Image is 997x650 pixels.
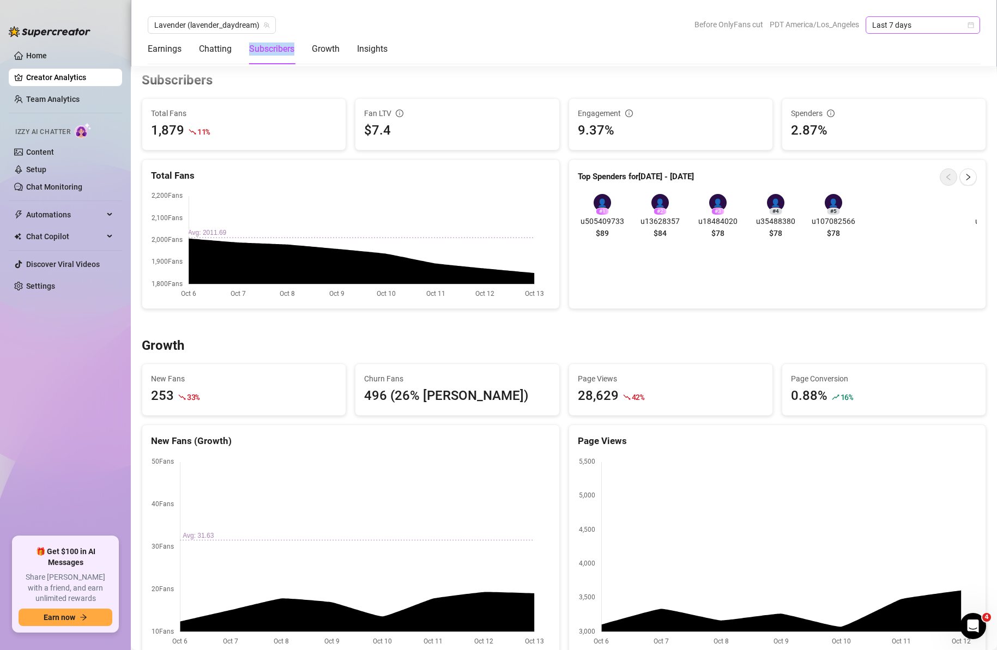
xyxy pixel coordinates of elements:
div: # 4 [769,208,782,215]
span: Chat Copilot [26,228,104,245]
span: u505409733 [578,215,627,227]
span: $78 [827,227,840,239]
span: rise [832,393,839,401]
div: 9.37% [578,120,764,141]
span: Last 7 days [872,17,974,33]
div: Total Fans [151,168,551,183]
span: 4 [982,613,991,622]
span: 11 % [197,126,210,137]
h3: Growth [142,337,184,355]
div: 1,879 [151,120,184,141]
div: # 2 [654,208,667,215]
div: Chatting [199,42,232,56]
span: Page Conversion [791,373,977,385]
iframe: Intercom live chat [960,613,986,639]
span: team [263,22,270,28]
span: info-circle [827,110,835,117]
div: 2.87% [791,120,977,141]
span: 33 % [187,392,200,402]
span: Before OnlyFans cut [694,16,763,33]
span: $78 [711,227,724,239]
span: Churn Fans [364,373,550,385]
a: Content [26,148,54,156]
span: New Fans [151,373,337,385]
span: thunderbolt [14,210,23,219]
div: 👤 [767,194,784,211]
a: Setup [26,165,46,174]
span: $84 [654,227,667,239]
button: Earn nowarrow-right [19,609,112,626]
span: fall [623,393,631,401]
div: 👤 [651,194,669,211]
a: Discover Viral Videos [26,260,100,269]
a: Chat Monitoring [26,183,82,191]
div: Insights [357,42,388,56]
span: Izzy AI Chatter [15,127,70,137]
a: Home [26,51,47,60]
span: Lavender (lavender_daydream) [154,17,269,33]
div: # 3 [711,208,724,215]
span: 42 % [632,392,644,402]
div: 0.88% [791,386,827,406]
div: Earnings [148,42,182,56]
div: 496 (26% [PERSON_NAME]) [364,386,550,406]
span: u107082566 [809,215,858,227]
a: Creator Analytics [26,69,113,86]
span: Page Views [578,373,764,385]
span: right [964,173,972,181]
div: Fan LTV [364,107,550,119]
span: Automations [26,206,104,223]
span: info-circle [396,110,403,117]
div: 253 [151,386,174,406]
span: $89 [596,227,609,239]
div: Page Views [578,434,977,448]
a: Settings [26,282,55,290]
img: logo-BBDzfeDw.svg [9,26,90,37]
h3: Subscribers [142,72,213,89]
span: u18484020 [693,215,742,227]
div: 28,629 [578,386,619,406]
span: fall [178,393,186,401]
span: Share [PERSON_NAME] with a friend, and earn unlimited rewards [19,572,112,604]
div: 👤 [825,194,842,211]
article: Top Spenders for [DATE] - [DATE] [578,171,694,184]
img: Chat Copilot [14,233,21,240]
div: Engagement [578,107,764,119]
span: $78 [769,227,782,239]
a: Team Analytics [26,95,80,104]
span: 16 % [841,392,853,402]
span: PDT America/Los_Angeles [770,16,859,33]
div: New Fans (Growth) [151,434,551,448]
div: Spenders [791,107,977,119]
div: # 5 [827,208,840,215]
div: 👤 [709,194,727,211]
div: 👤 [594,194,611,211]
div: # 1 [596,208,609,215]
span: u35488380 [751,215,800,227]
div: $7.4 [364,120,550,141]
div: Subscribers [249,42,294,56]
span: u13628357 [636,215,685,227]
img: AI Chatter [75,123,92,138]
span: fall [189,128,196,136]
span: info-circle [625,110,633,117]
span: arrow-right [80,613,87,621]
span: 🎁 Get $100 in AI Messages [19,546,112,568]
span: calendar [968,22,974,28]
span: Earn now [44,613,75,622]
span: Total Fans [151,107,337,119]
div: Growth [312,42,340,56]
